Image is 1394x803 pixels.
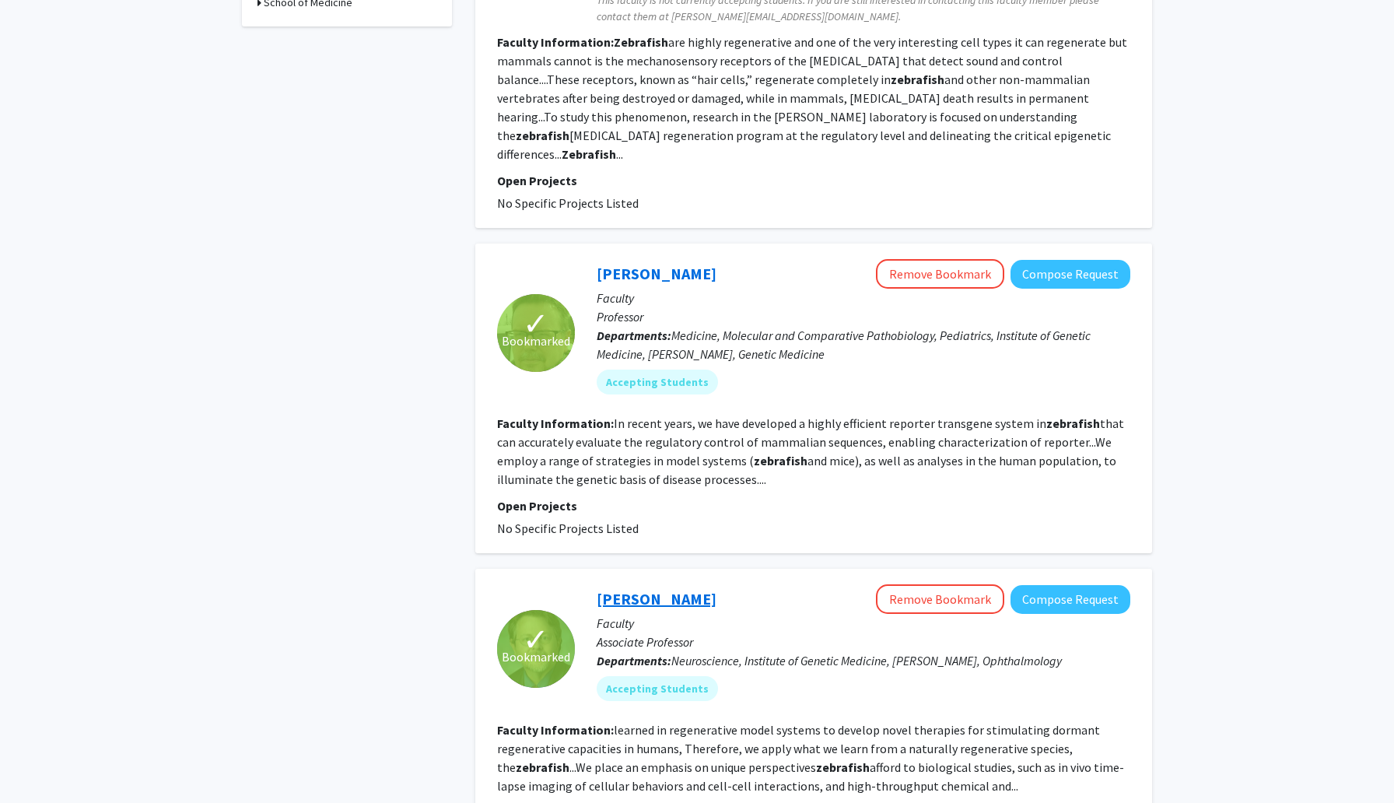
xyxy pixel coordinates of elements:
[816,759,870,775] b: zebrafish
[597,328,1091,362] span: Medicine, Molecular and Comparative Pathobiology, Pediatrics, Institute of Genetic Medicine, [PER...
[597,328,671,343] b: Departments:
[876,259,1004,289] button: Remove Bookmark
[497,496,1130,515] p: Open Projects
[614,34,668,50] b: Zebrafish
[1046,416,1100,431] b: zebrafish
[754,453,807,468] b: zebrafish
[12,733,66,791] iframe: Chat
[1010,260,1130,289] button: Compose Request to Andy McCallion
[597,653,671,668] b: Departments:
[523,632,549,647] span: ✓
[497,416,1124,487] fg-read-more: In recent years, we have developed a highly efficient reporter transgene system in that can accur...
[497,521,639,536] span: No Specific Projects Listed
[523,316,549,331] span: ✓
[597,633,1130,651] p: Associate Professor
[597,307,1130,326] p: Professor
[497,171,1130,190] p: Open Projects
[497,195,639,211] span: No Specific Projects Listed
[597,264,716,283] a: [PERSON_NAME]
[891,72,944,87] b: zebrafish
[502,647,570,666] span: Bookmarked
[597,676,718,701] mat-chip: Accepting Students
[497,416,614,431] b: Faculty Information:
[562,146,616,162] b: Zebrafish
[671,653,1062,668] span: Neuroscience, Institute of Genetic Medicine, [PERSON_NAME], Ophthalmology
[516,128,569,143] b: zebrafish
[597,589,716,608] a: [PERSON_NAME]
[502,331,570,350] span: Bookmarked
[497,722,1124,794] fg-read-more: learned in regenerative model systems to develop novel therapies for stimulating dormant regenera...
[876,584,1004,614] button: Remove Bookmark
[597,614,1130,633] p: Faculty
[597,289,1130,307] p: Faculty
[497,34,614,50] b: Faculty Information:
[516,759,569,775] b: zebrafish
[1010,585,1130,614] button: Compose Request to Jeff Mumm
[497,34,1127,162] fg-read-more: are highly regenerative and one of the very interesting cell types it can regenerate but mammals ...
[597,370,718,394] mat-chip: Accepting Students
[497,722,614,738] b: Faculty Information:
